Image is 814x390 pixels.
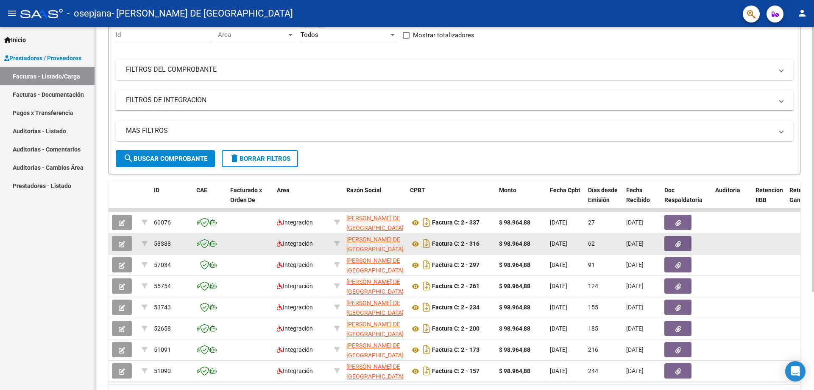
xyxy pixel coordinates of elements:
span: Borrar Filtros [229,155,290,163]
span: 53743 [154,304,171,311]
span: [DATE] [550,368,567,374]
datatable-header-cell: ID [151,181,193,219]
div: 27316985322 [346,235,403,253]
span: ID [154,187,159,194]
span: Retencion IIBB [755,187,783,203]
span: Integración [277,261,313,268]
mat-expansion-panel-header: FILTROS DE INTEGRACION [116,90,793,110]
datatable-header-cell: Area [273,181,331,219]
mat-panel-title: FILTROS DEL COMPROBANTE [126,65,773,74]
span: 52658 [154,325,171,332]
datatable-header-cell: Retencion IIBB [752,181,786,219]
strong: $ 98.964,88 [499,240,530,247]
span: Días desde Emisión [588,187,618,203]
span: 51090 [154,368,171,374]
span: [DATE] [550,240,567,247]
div: 27316985322 [346,277,403,295]
datatable-header-cell: Monto [496,181,546,219]
span: [DATE] [626,368,644,374]
span: [DATE] [626,219,644,226]
strong: $ 98.964,88 [499,304,530,311]
div: 27316985322 [346,256,403,274]
mat-icon: search [123,153,134,163]
span: Area [218,31,287,39]
div: 27316985322 [346,213,403,231]
span: CAE [196,187,207,194]
span: 57034 [154,261,171,268]
span: [DATE] [626,346,644,353]
span: Facturado x Orden De [230,187,262,203]
span: Integración [277,325,313,332]
strong: $ 98.964,88 [499,283,530,289]
datatable-header-cell: Auditoria [712,181,752,219]
span: Buscar Comprobante [123,155,207,163]
div: 27316985322 [346,362,403,380]
span: [DATE] [626,283,644,289]
mat-expansion-panel-header: MAS FILTROS [116,121,793,141]
strong: $ 98.964,88 [499,261,530,268]
span: [DATE] [626,325,644,332]
span: Area [277,187,290,194]
datatable-header-cell: Facturado x Orden De [227,181,273,219]
span: [DATE] [550,325,567,332]
span: 124 [588,283,598,289]
span: [DATE] [550,219,567,226]
span: [PERSON_NAME] DE [GEOGRAPHIC_DATA] [346,342,404,359]
div: 27316985322 [346,341,403,359]
span: 244 [588,368,598,374]
button: Buscar Comprobante [116,150,215,167]
i: Descargar documento [421,322,432,335]
span: Auditoria [715,187,740,194]
span: Integración [277,283,313,289]
div: 27316985322 [346,298,403,316]
mat-icon: delete [229,153,240,163]
i: Descargar documento [421,343,432,356]
i: Descargar documento [421,300,432,314]
strong: Factura C: 2 - 337 [432,219,479,226]
i: Descargar documento [421,216,432,229]
span: Integración [277,240,313,247]
span: [PERSON_NAME] DE [GEOGRAPHIC_DATA] [346,300,404,316]
mat-panel-title: FILTROS DE INTEGRACION [126,95,773,105]
span: 58388 [154,240,171,247]
mat-icon: person [797,8,807,18]
span: [PERSON_NAME] DE [GEOGRAPHIC_DATA] [346,278,404,295]
button: Borrar Filtros [222,150,298,167]
span: CPBT [410,187,425,194]
span: Integración [277,304,313,311]
span: [DATE] [550,261,567,268]
span: Razón Social [346,187,382,194]
span: Integración [277,368,313,374]
div: Open Intercom Messenger [785,361,806,382]
mat-expansion-panel-header: FILTROS DEL COMPROBANTE [116,59,793,80]
span: 60076 [154,219,171,226]
i: Descargar documento [421,279,432,293]
span: 185 [588,325,598,332]
strong: Factura C: 2 - 157 [432,368,479,375]
span: [DATE] [626,240,644,247]
datatable-header-cell: Fecha Recibido [623,181,661,219]
strong: $ 98.964,88 [499,368,530,374]
span: Mostrar totalizadores [413,30,474,40]
div: 27316985322 [346,320,403,337]
strong: Factura C: 2 - 173 [432,347,479,354]
span: Todos [301,31,318,39]
datatable-header-cell: Razón Social [343,181,407,219]
strong: Factura C: 2 - 200 [432,325,479,332]
span: 62 [588,240,595,247]
datatable-header-cell: CPBT [407,181,496,219]
span: [PERSON_NAME] DE [GEOGRAPHIC_DATA] [346,257,404,274]
strong: Factura C: 2 - 297 [432,262,479,269]
span: [PERSON_NAME] DE [GEOGRAPHIC_DATA] [346,363,404,380]
span: [PERSON_NAME] DE [GEOGRAPHIC_DATA] [346,215,404,231]
mat-panel-title: MAS FILTROS [126,126,773,135]
span: Integración [277,346,313,353]
span: Inicio [4,35,26,45]
strong: $ 98.964,88 [499,219,530,226]
span: 91 [588,261,595,268]
span: [PERSON_NAME] DE [GEOGRAPHIC_DATA] [346,321,404,337]
span: 55754 [154,283,171,289]
strong: Factura C: 2 - 234 [432,304,479,311]
strong: Factura C: 2 - 316 [432,241,479,247]
datatable-header-cell: Doc Respaldatoria [661,181,712,219]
